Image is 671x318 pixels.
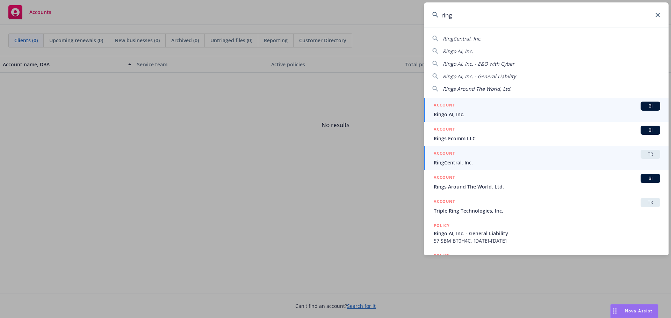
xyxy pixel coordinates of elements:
[434,207,660,214] span: Triple Ring Technologies, Inc.
[443,73,516,80] span: Ringo AI, Inc. - General Liability
[434,159,660,166] span: RingCentral, Inc.
[643,151,657,157] span: TR
[434,126,455,134] h5: ACCOUNT
[443,48,473,54] span: Ringo AI, Inc.
[643,127,657,133] span: BI
[434,111,660,118] span: Ringo AI, Inc.
[424,2,669,28] input: Search...
[643,175,657,182] span: BI
[434,237,660,244] span: 57 SBM BT0H4C, [DATE]-[DATE]
[424,248,669,278] a: POLICY
[643,103,657,109] span: BI
[610,304,658,318] button: Nova Assist
[443,60,514,67] span: Ringo AI, Inc. - E&O with Cyber
[434,183,660,190] span: Rings Around The World, Ltd.
[424,122,669,146] a: ACCOUNTBIRings Ecomm LLC
[434,230,660,237] span: Ringo AI, Inc. - General Liability
[424,146,669,170] a: ACCOUNTTRRingCentral, Inc.
[434,150,455,158] h5: ACCOUNT
[643,199,657,206] span: TR
[434,135,660,142] span: Rings Ecomm LLC
[424,218,669,248] a: POLICYRingo AI, Inc. - General Liability57 SBM BT0H4C, [DATE]-[DATE]
[424,170,669,194] a: ACCOUNTBIRings Around The World, Ltd.
[443,35,482,42] span: RingCentral, Inc.
[434,102,455,110] h5: ACCOUNT
[424,194,669,218] a: ACCOUNTTRTriple Ring Technologies, Inc.
[434,198,455,206] h5: ACCOUNT
[443,86,512,92] span: Rings Around The World, Ltd.
[434,252,450,259] h5: POLICY
[434,174,455,182] h5: ACCOUNT
[625,308,652,314] span: Nova Assist
[611,304,619,318] div: Drag to move
[424,98,669,122] a: ACCOUNTBIRingo AI, Inc.
[434,222,450,229] h5: POLICY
